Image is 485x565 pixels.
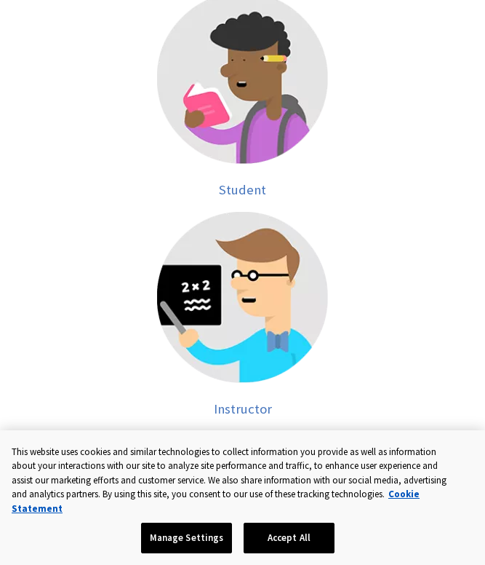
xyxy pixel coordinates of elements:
[219,181,266,198] span: Student
[244,523,334,553] button: Accept All
[141,523,232,553] button: Manage Settings
[12,488,420,515] a: More information about your privacy, opens in a new tab
[157,212,328,383] img: Instructor help
[214,400,272,417] span: Instructor
[51,212,434,416] a: Instructor help Instructor
[12,445,449,516] div: This website uses cookies and similar technologies to collect information you provide as well as ...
